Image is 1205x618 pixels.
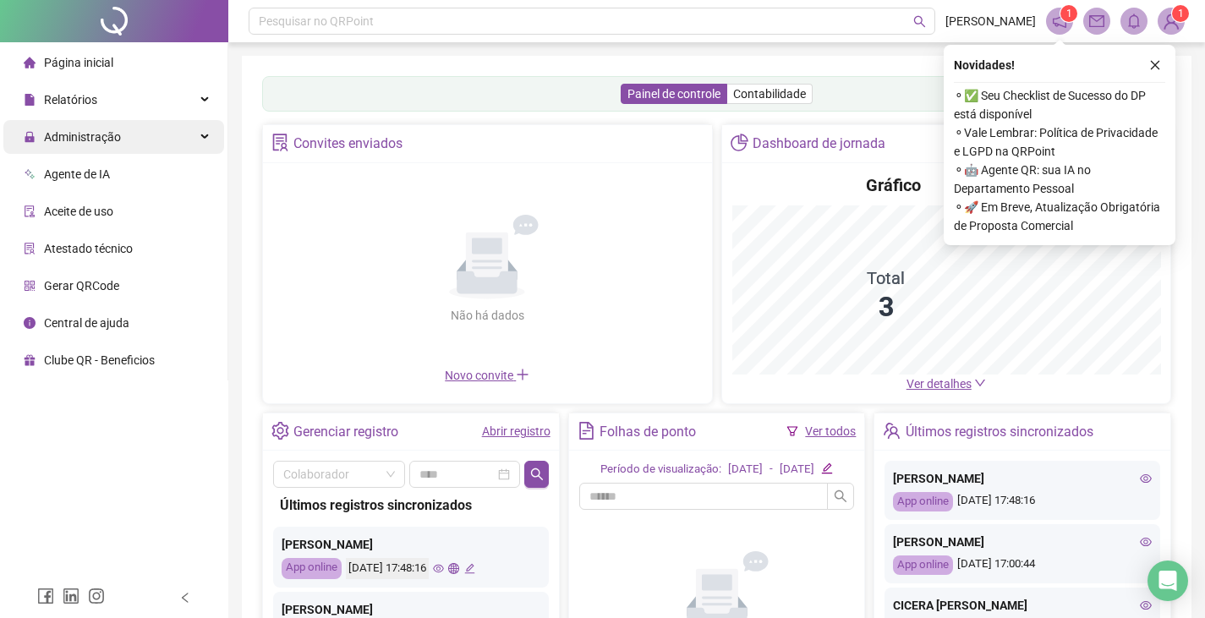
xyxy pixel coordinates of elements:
span: filter [786,425,798,437]
div: Últimos registros sincronizados [906,418,1093,446]
span: Clube QR - Beneficios [44,353,155,367]
div: [DATE] [728,461,763,479]
span: [PERSON_NAME] [945,12,1036,30]
span: bell [1126,14,1142,29]
div: App online [893,492,953,511]
span: file-text [578,422,595,440]
span: Novidades ! [954,56,1015,74]
div: Gerenciar registro [293,418,398,446]
span: solution [24,243,36,254]
span: team [883,422,901,440]
span: gift [24,354,36,366]
span: Relatórios [44,93,97,107]
sup: Atualize o seu contato no menu Meus Dados [1172,5,1189,22]
img: 85702 [1158,8,1184,34]
span: ⚬ Vale Lembrar: Política de Privacidade e LGPD na QRPoint [954,123,1165,161]
span: Contabilidade [733,87,806,101]
span: facebook [37,588,54,604]
span: setting [271,422,289,440]
span: lock [24,131,36,143]
h4: Gráfico [866,173,921,197]
span: Aceite de uso [44,205,113,218]
div: [DATE] 17:48:16 [893,492,1152,511]
span: eye [1140,536,1152,548]
span: Gerar QRCode [44,279,119,293]
div: CICERA [PERSON_NAME] [893,596,1152,615]
span: Ver detalhes [906,377,972,391]
span: search [530,468,544,481]
div: [DATE] [780,461,814,479]
span: ⚬ 🚀 Em Breve, Atualização Obrigatória de Proposta Comercial [954,198,1165,235]
span: mail [1089,14,1104,29]
span: 1 [1178,8,1184,19]
span: instagram [88,588,105,604]
span: pie-chart [731,134,748,151]
span: left [179,592,191,604]
div: [DATE] 17:00:44 [893,555,1152,575]
a: Abrir registro [482,424,550,438]
span: global [448,563,459,574]
span: ⚬ ✅ Seu Checklist de Sucesso do DP está disponível [954,86,1165,123]
span: close [1149,59,1161,71]
div: [DATE] 17:48:16 [346,558,429,579]
span: Administração [44,130,121,144]
span: eye [433,563,444,574]
div: [PERSON_NAME] [282,535,540,554]
span: Página inicial [44,56,113,69]
div: Convites enviados [293,129,403,158]
div: Período de visualização: [600,461,721,479]
span: eye [1140,473,1152,484]
sup: 1 [1060,5,1077,22]
span: notification [1052,14,1067,29]
div: Não há dados [409,306,565,325]
a: Ver detalhes down [906,377,986,391]
span: search [834,489,847,503]
span: home [24,57,36,68]
span: ⚬ 🤖 Agente QR: sua IA no Departamento Pessoal [954,161,1165,198]
div: [PERSON_NAME] [893,469,1152,488]
span: Central de ajuda [44,316,129,330]
div: - [770,461,773,479]
span: file [24,94,36,106]
span: edit [464,563,475,574]
span: info-circle [24,317,36,329]
div: [PERSON_NAME] [893,533,1152,551]
div: Últimos registros sincronizados [280,495,542,516]
span: plus [516,368,529,381]
div: App online [893,555,953,575]
span: search [913,15,926,28]
span: down [974,377,986,389]
span: Agente de IA [44,167,110,181]
span: 1 [1066,8,1072,19]
span: edit [821,462,832,473]
span: linkedin [63,588,79,604]
span: audit [24,205,36,217]
span: Painel de controle [627,87,720,101]
span: eye [1140,599,1152,611]
div: App online [282,558,342,579]
span: qrcode [24,280,36,292]
div: Open Intercom Messenger [1147,561,1188,601]
span: Atestado técnico [44,242,133,255]
div: Folhas de ponto [600,418,696,446]
div: Dashboard de jornada [753,129,885,158]
span: Novo convite [445,369,529,382]
span: solution [271,134,289,151]
a: Ver todos [805,424,856,438]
